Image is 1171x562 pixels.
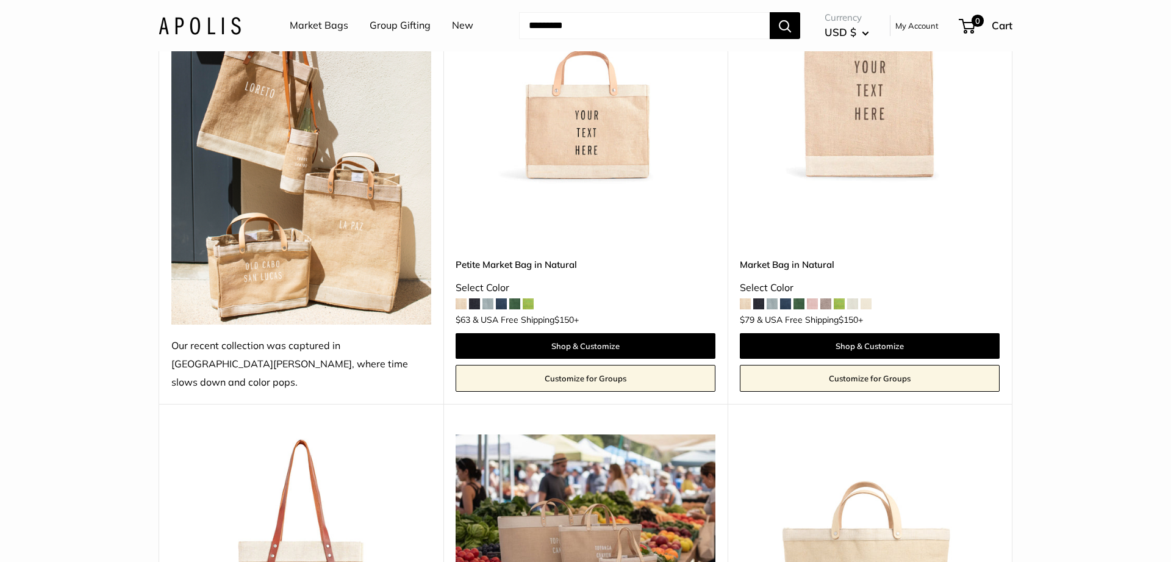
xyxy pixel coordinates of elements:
[456,258,715,272] a: Petite Market Bag in Natural
[770,12,800,39] button: Search
[972,15,984,27] span: 0
[456,365,715,392] a: Customize for Groups
[452,16,473,35] a: New
[839,314,858,325] span: $150
[740,314,754,325] span: $79
[757,315,863,324] span: & USA Free Shipping +
[456,314,470,325] span: $63
[159,16,241,34] img: Apolis
[992,19,1012,32] span: Cart
[290,16,348,35] a: Market Bags
[740,258,1000,272] a: Market Bag in Natural
[740,279,1000,297] div: Select Color
[825,23,869,42] button: USD $
[960,16,1012,35] a: 0 Cart
[456,279,715,297] div: Select Color
[473,315,579,324] span: & USA Free Shipping +
[171,337,431,392] div: Our recent collection was captured in [GEOGRAPHIC_DATA][PERSON_NAME], where time slows down and c...
[456,333,715,359] a: Shop & Customize
[370,16,431,35] a: Group Gifting
[825,9,869,26] span: Currency
[825,26,856,38] span: USD $
[895,18,939,33] a: My Account
[519,12,770,39] input: Search...
[554,314,574,325] span: $150
[740,365,1000,392] a: Customize for Groups
[740,333,1000,359] a: Shop & Customize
